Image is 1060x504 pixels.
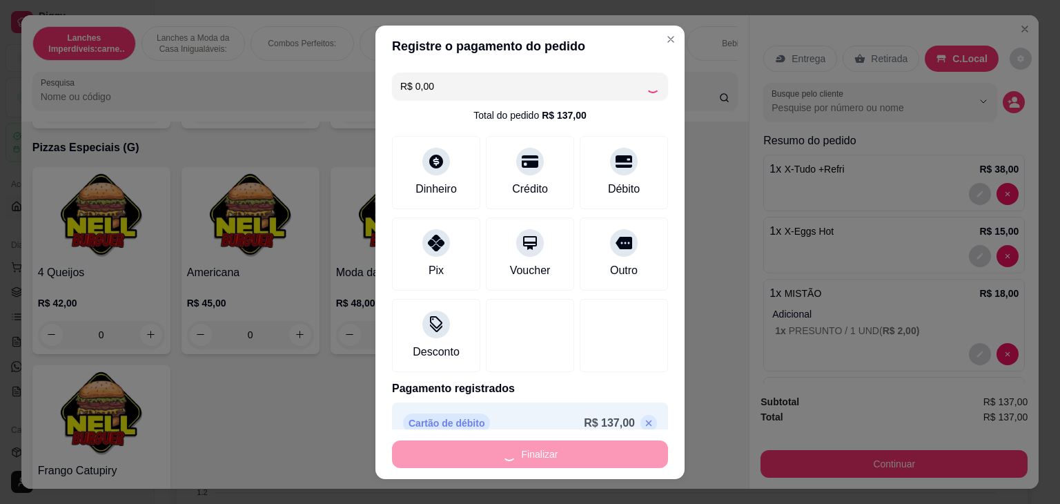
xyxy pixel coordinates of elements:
div: Total do pedido [473,108,587,122]
div: Dinheiro [415,181,457,197]
p: Cartão de débito [403,414,490,433]
div: Outro [610,262,638,279]
div: R$ 137,00 [542,108,587,122]
div: Desconto [413,344,460,360]
div: Loading [646,79,660,93]
div: Voucher [510,262,551,279]
div: Débito [608,181,640,197]
header: Registre o pagamento do pedido [375,26,685,67]
div: Pix [429,262,444,279]
p: Pagamento registrados [392,380,668,397]
button: Close [660,28,682,50]
input: Ex.: hambúrguer de cordeiro [400,72,646,100]
p: R$ 137,00 [584,415,635,432]
div: Crédito [512,181,548,197]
